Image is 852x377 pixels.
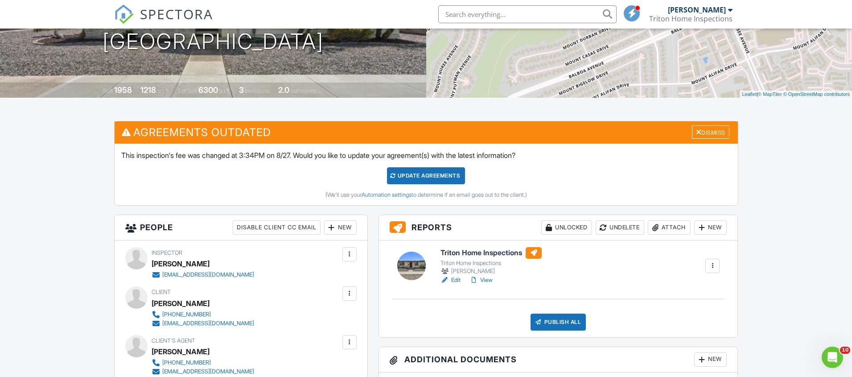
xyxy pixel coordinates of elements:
div: Update Agreements [387,167,465,184]
div: 6300 [198,85,218,95]
a: © OpenStreetMap contributors [783,91,850,97]
a: Leaflet [742,91,757,97]
span: bathrooms [291,87,316,94]
div: Undelete [596,220,644,235]
a: Automation settings [362,191,412,198]
div: 3 [239,85,244,95]
div: (We'll use your to determine if an email goes out to the client.) [121,191,731,199]
div: 1958 [114,85,132,95]
a: [PHONE_NUMBER] [152,310,254,319]
span: Client's Agent [152,337,195,344]
a: © MapTiler [758,91,782,97]
a: [PHONE_NUMBER] [152,358,254,367]
a: [EMAIL_ADDRESS][DOMAIN_NAME] [152,319,254,328]
a: SPECTORA [114,12,213,31]
div: New [694,352,727,367]
h3: People [115,215,367,240]
span: Lot Size [178,87,197,94]
input: Search everything... [438,5,617,23]
div: [EMAIL_ADDRESS][DOMAIN_NAME] [162,368,254,375]
a: Triton Home Inspections Triton Home Inspections [PERSON_NAME] [440,247,542,276]
h1: [STREET_ADDRESS] [GEOGRAPHIC_DATA] [103,7,324,54]
div: Disable Client CC Email [233,220,321,235]
div: Dismiss [692,125,729,139]
div: [PERSON_NAME] [440,267,542,276]
div: New [324,220,357,235]
h3: Reports [379,215,738,240]
div: Attach [648,220,691,235]
a: [PERSON_NAME] [152,345,210,358]
a: [EMAIL_ADDRESS][DOMAIN_NAME] [152,367,254,376]
div: This inspection's fee was changed at 3:34PM on 8/27. Would you like to update your agreement(s) w... [115,144,738,205]
span: Inspector [152,249,182,256]
img: The Best Home Inspection Software - Spectora [114,4,134,24]
h3: Additional Documents [379,347,738,373]
div: Triton Home Inspections [440,260,542,267]
div: New [694,220,727,235]
a: [EMAIL_ADDRESS][DOMAIN_NAME] [152,270,254,279]
a: Edit [440,276,461,285]
span: Built [103,87,113,94]
div: Unlocked [541,220,592,235]
div: [PHONE_NUMBER] [162,359,211,366]
div: Publish All [531,314,586,331]
div: [PERSON_NAME] [668,5,726,14]
div: [EMAIL_ADDRESS][DOMAIN_NAME] [162,320,254,327]
span: SPECTORA [140,4,213,23]
div: [PHONE_NUMBER] [162,311,211,318]
span: 10 [840,347,850,354]
div: 2.0 [278,85,289,95]
div: | [740,91,852,98]
div: [PERSON_NAME] [152,297,210,310]
div: Triton Home Inspections [649,14,733,23]
a: View [469,276,493,285]
div: [PERSON_NAME] [152,257,210,270]
h3: Agreements Outdated [115,121,738,143]
div: 1218 [140,85,156,95]
span: sq.ft. [219,87,230,94]
span: Client [152,289,171,295]
h6: Triton Home Inspections [440,247,542,259]
span: sq. ft. [157,87,170,94]
div: [EMAIL_ADDRESS][DOMAIN_NAME] [162,271,254,278]
iframe: Intercom live chat [822,347,843,368]
span: bedrooms [245,87,270,94]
